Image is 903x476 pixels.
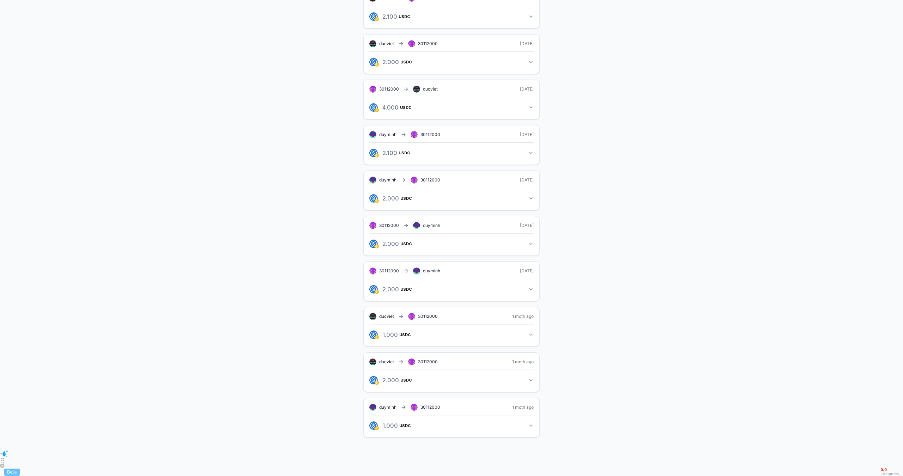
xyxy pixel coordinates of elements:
[369,12,378,21] img: logo.png
[520,177,534,183] span: [DATE]
[423,86,438,92] span: ducviet
[520,86,534,92] span: [DATE]
[369,421,378,430] img: logo.png
[375,108,379,112] img: logo.png
[375,62,379,67] img: logo.png
[369,240,378,248] img: logo.png
[369,374,534,386] button: 2.000USDC
[369,58,378,66] img: logo.png
[369,11,534,23] button: 2.100USDC
[369,238,534,250] button: 2.000USDC
[420,132,440,137] span: 30112000
[379,177,396,183] span: duyminh
[375,290,379,294] img: logo.png
[369,329,534,341] button: 1.000USDC
[418,359,438,365] span: 30112000
[520,223,534,228] span: [DATE]
[369,283,534,295] button: 2.000USDC
[369,56,534,68] button: 2.000USDC
[375,426,379,430] img: logo.png
[379,404,396,410] span: duyminh
[520,132,534,137] span: [DATE]
[369,194,378,203] img: logo.png
[369,192,534,204] button: 2.000USDC
[375,17,379,21] img: logo.png
[423,223,440,228] span: duyminh
[369,147,534,159] button: 2.100USDC
[520,41,534,47] span: [DATE]
[379,223,399,228] span: 30112000
[369,103,378,112] img: logo.png
[375,199,379,203] img: logo.png
[420,177,440,183] span: 30112000
[881,472,899,476] span: used queries
[400,287,412,291] span: USDC
[375,335,379,339] img: logo.png
[520,268,534,274] span: [DATE]
[379,268,399,274] span: 30112000
[379,132,396,137] span: duyminh
[512,359,534,365] span: 1 moth ago
[512,404,534,410] span: 1 moth ago
[400,242,412,246] span: USDC
[379,86,399,92] span: 30112000
[399,424,411,428] span: USDC
[418,41,438,47] span: 30112000
[375,244,379,248] img: logo.png
[369,285,378,293] img: logo.png
[369,149,378,157] img: logo.png
[379,359,394,365] span: ducviet
[375,381,379,385] img: logo.png
[420,404,440,410] span: 30112000
[400,378,412,382] span: USDC
[375,153,379,157] img: logo.png
[400,196,412,200] span: USDC
[423,268,440,274] span: duyminh
[399,333,411,337] span: USDC
[379,41,394,47] span: ducviet
[418,314,438,319] span: 30112000
[512,314,534,319] span: 1 moth ago
[369,330,378,339] img: logo.png
[369,420,534,432] button: 1.000USDC
[369,101,534,113] button: 4.000USDC
[881,468,899,472] span: 0 / 0
[4,469,20,476] div: Beta
[400,60,412,64] span: USDC
[379,314,394,319] span: ducviet
[369,376,378,384] img: logo.png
